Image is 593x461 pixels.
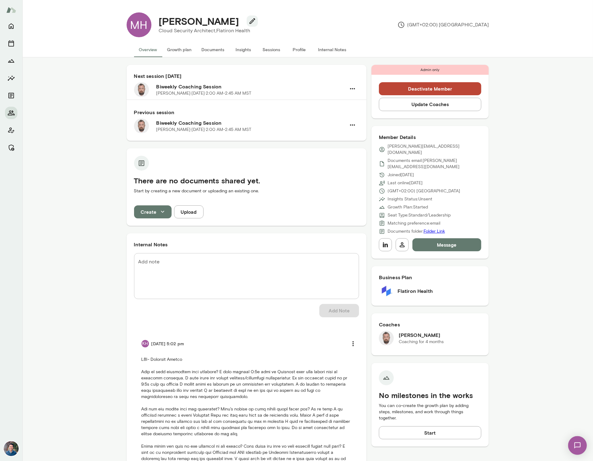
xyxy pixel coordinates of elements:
h6: [DATE] 5:02 pm [151,341,184,347]
h6: Coaches [379,321,482,328]
button: Message [412,238,482,251]
button: Start [379,426,482,439]
p: Documents folder: [388,228,445,235]
p: Start by creating a new document or uploading an existing one. [134,188,359,194]
button: Insights [230,42,258,57]
div: KH [142,340,149,347]
h4: [PERSON_NAME] [159,15,239,27]
button: Sessions [5,37,17,50]
p: [PERSON_NAME] · [DATE] · 2:00 AM-2:45 AM MST [156,127,252,133]
button: Insights [5,72,17,84]
h6: Biweekly Coaching Session [156,83,346,90]
button: Create [134,205,172,218]
button: Members [5,107,17,119]
button: Overview [134,42,162,57]
h6: Flatiron Health [398,287,433,295]
h6: Member Details [379,133,482,141]
p: Matching preference: email [388,220,440,226]
h6: Next session [DATE] [134,72,359,80]
button: Home [5,20,17,32]
p: [PERSON_NAME][EMAIL_ADDRESS][DOMAIN_NAME] [388,143,482,156]
p: Growth Plan: Started [388,204,428,210]
p: Insights Status: Unsent [388,196,432,202]
p: Seat Type: Standard/Leadership [388,212,451,218]
h5: No milestones in the works [379,390,482,400]
button: more [347,337,360,350]
p: You can co-create the growth plan by adding steps, milestones, and work through things together. [379,403,482,421]
img: Mento [6,4,16,16]
button: Growth plan [162,42,197,57]
p: (GMT+02:00) [GEOGRAPHIC_DATA] [388,188,460,194]
button: Manage [5,141,17,154]
h6: Previous session [134,109,359,116]
h6: Biweekly Coaching Session [156,119,346,127]
h6: Business Plan [379,274,482,281]
button: Documents [197,42,230,57]
button: Deactivate Member [379,82,482,95]
p: Cloud Security Architect, Flatiron Health [159,27,253,34]
h6: Internal Notes [134,241,359,248]
img: Alex Yu [4,441,19,456]
button: Growth Plan [5,55,17,67]
p: Documents email: [PERSON_NAME][EMAIL_ADDRESS][DOMAIN_NAME] [388,158,482,170]
div: MH [127,12,151,37]
img: Andrii Dehtiarov [379,331,394,346]
button: Upload [174,205,204,218]
button: Update Coaches [379,98,482,111]
p: [PERSON_NAME] · [DATE] · 2:00 AM-2:45 AM MST [156,90,252,96]
button: Client app [5,124,17,137]
h5: There are no documents shared yet. [134,176,359,186]
button: Profile [285,42,313,57]
button: Sessions [258,42,285,57]
button: Internal Notes [313,42,352,57]
p: (GMT+02:00) [GEOGRAPHIC_DATA] [398,21,489,29]
p: Joined [DATE] [388,172,414,178]
p: Last online [DATE] [388,180,423,186]
button: Documents [5,89,17,102]
div: Admin only [371,65,489,75]
p: Coaching for 4 months [399,339,444,345]
h6: [PERSON_NAME] [399,331,444,339]
a: Folder Link [424,229,445,234]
